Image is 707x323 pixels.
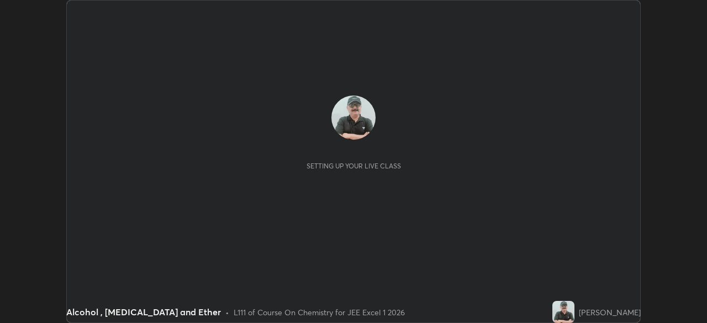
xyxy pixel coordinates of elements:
img: 91f328810c824c01b6815d32d6391758.jpg [331,96,376,140]
div: Alcohol , [MEDICAL_DATA] and Ether [66,305,221,319]
img: 91f328810c824c01b6815d32d6391758.jpg [552,301,574,323]
div: Setting up your live class [307,162,401,170]
div: L111 of Course On Chemistry for JEE Excel 1 2026 [234,306,405,318]
div: • [225,306,229,318]
div: [PERSON_NAME] [579,306,641,318]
